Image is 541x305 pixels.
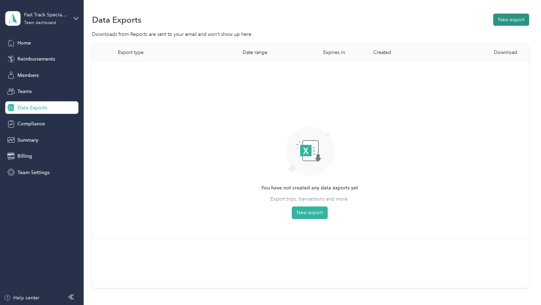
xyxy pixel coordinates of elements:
[237,44,318,61] th: Date range
[17,88,32,95] span: Teams
[318,44,368,61] th: Expires in
[17,152,32,160] span: Billing
[368,44,448,61] th: Created
[17,72,39,79] span: Members
[92,16,142,23] h1: Data Exports
[270,195,349,203] span: Export trips, transactions and more.
[17,39,31,47] span: Home
[261,184,358,192] span: You have not created any data exports yet
[112,44,237,61] th: Export type
[17,136,38,144] span: Summary
[4,294,39,302] button: Help center
[24,21,56,25] div: Team dashboard
[17,55,55,63] span: Reimbursements
[24,11,68,18] div: Fast Track Specialties
[17,169,49,176] span: Team Settings
[292,206,328,219] button: New export
[17,104,47,111] span: Data Exports
[17,120,45,127] span: Compliance
[454,49,523,55] div: Download
[92,31,529,38] div: Downloads from Reports are sent to your email and won’t show up here.
[493,14,529,26] button: New export
[502,266,541,305] iframe: Everlance-gr Chat Button Frame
